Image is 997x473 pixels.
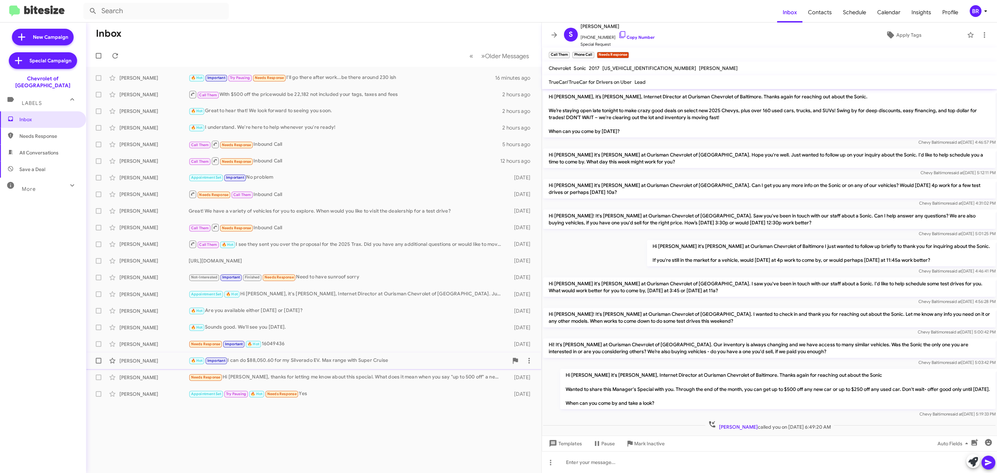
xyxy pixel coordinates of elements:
div: No problem [189,173,505,181]
button: Auto Fields [932,437,976,449]
span: Important [226,175,244,180]
span: said at [949,360,961,365]
span: Special Request [581,41,655,48]
span: Chevy Baltimore [DATE] 5:01:25 PM [919,231,996,236]
span: said at [949,329,961,334]
span: Needs Response [20,133,79,140]
span: said at [950,231,962,236]
button: Apply Tags [843,29,964,41]
span: » [482,52,485,60]
p: Hi [PERSON_NAME] it's [PERSON_NAME], Internet Director at Ourisman Chevrolet of Baltimore. Thanks... [560,369,996,409]
div: [PERSON_NAME] [120,141,189,148]
div: [PERSON_NAME] [120,390,189,397]
p: Hi [PERSON_NAME], it’s [PERSON_NAME], Internet Director at Ourisman Chevrolet of Baltimore. Thank... [544,90,996,137]
div: [PERSON_NAME] [120,257,189,264]
span: TrueCar/TrueCar for Drivers on Uber [549,79,632,85]
div: Yes [189,390,505,398]
button: Pause [587,437,620,449]
div: Need to have sunroof sorry [189,273,505,281]
div: [PERSON_NAME] [120,374,189,381]
span: Needs Response [255,75,285,80]
span: Sonic [574,65,586,71]
span: said at [949,299,961,304]
div: Great to hear that! We look forward to seeing you soon. [189,107,503,115]
div: Inbound Call [189,157,500,165]
div: [DATE] [505,374,536,381]
div: [PERSON_NAME] [120,174,189,181]
span: 🔥 Hot [191,358,203,363]
div: [DATE] [505,390,536,397]
div: 16049436 [189,340,505,348]
span: Important [223,275,241,279]
div: [PERSON_NAME] [120,324,189,331]
div: [DATE] [505,291,536,297]
a: Calendar [872,2,906,23]
button: Templates [542,437,587,449]
span: Important [208,358,226,363]
div: [PERSON_NAME] [120,291,189,297]
span: Chevy Baltimore [DATE] 4:31:02 PM [919,200,996,206]
div: [DATE] [505,241,536,248]
button: Mark Inactive [620,437,670,449]
span: Call Them [191,226,209,230]
span: [PHONE_NUMBER] [581,30,655,41]
span: said at [950,200,962,206]
span: Needs Response [222,159,252,164]
div: [DATE] [505,174,536,181]
a: Contacts [802,2,837,23]
p: Hi [PERSON_NAME]! It's [PERSON_NAME] at Ourisman Chevrolet of [GEOGRAPHIC_DATA]. Saw you've been ... [544,209,996,229]
span: Call Them [200,93,218,97]
span: Chevy Baltimore [DATE] 5:00:42 PM [918,329,996,334]
p: Hi [PERSON_NAME]! It's [PERSON_NAME] at Ourisman Chevrolet of [GEOGRAPHIC_DATA]. I wanted to chec... [544,308,996,327]
a: Schedule [837,2,872,23]
nav: Page navigation example [466,49,533,63]
span: Chevy Baltimore [DATE] 4:56:28 PM [918,299,996,304]
span: 🔥 Hot [248,341,260,346]
span: [US_VEHICLE_IDENTIFICATION_NUMBER] [602,65,696,71]
div: [PERSON_NAME] [120,357,189,364]
div: I can do $88,050.60 for my Silverado EV. Max range with Super Cruise [189,356,509,364]
div: [DATE] [505,257,536,264]
span: Finished [245,275,260,279]
span: 🔥 Hot [191,109,203,113]
div: [DATE] [505,224,536,231]
span: Pause [601,437,615,449]
span: Needs Response [191,341,221,346]
div: I see they sent you over the proposal for the 2025 Trax. Did you have any additional questions or... [189,240,505,248]
span: Try Pausing [230,75,250,80]
div: [PERSON_NAME] [120,91,189,98]
span: Needs Response [222,226,252,230]
span: Auto Fields [937,437,971,449]
span: 2017 [589,65,600,71]
div: [PERSON_NAME] [120,340,189,347]
span: 🔥 Hot [191,325,203,329]
a: Profile [937,2,964,23]
div: Hi [PERSON_NAME], it's [PERSON_NAME], Internet Director at Ourisman Chevrolet of [GEOGRAPHIC_DATA... [189,290,505,298]
div: [PERSON_NAME] [120,158,189,164]
button: BR [964,5,989,17]
div: [URL][DOMAIN_NAME] [189,257,505,264]
div: [PERSON_NAME] [120,74,189,81]
p: Hi [PERSON_NAME] it's [PERSON_NAME] at Ourisman Chevrolet of [GEOGRAPHIC_DATA]. Can I get you any... [544,179,996,198]
a: New Campaign [12,29,74,45]
span: said at [950,411,962,416]
span: Chevy Baltimore [DATE] 5:03:42 PM [918,360,996,365]
div: Great! We have a variety of vehicles for you to explore. When would you like to visit the dealers... [189,207,505,214]
div: [PERSON_NAME] [120,108,189,115]
span: Try Pausing [226,391,246,396]
h1: Inbox [96,28,122,39]
span: Not-Interested [191,275,218,279]
span: Call Them [234,193,252,197]
div: 12 hours ago [500,158,536,164]
span: 🔥 Hot [191,75,203,80]
span: All Conversations [20,149,59,156]
div: [DATE] [505,307,536,314]
span: 🔥 Hot [226,292,238,296]
span: Older Messages [485,52,529,60]
span: 🔥 Hot [251,391,263,396]
div: [DATE] [505,340,536,347]
p: Hi [PERSON_NAME] it's [PERSON_NAME] at Ourisman Chevrolet of Baltimore I just wanted to follow up... [647,240,996,266]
